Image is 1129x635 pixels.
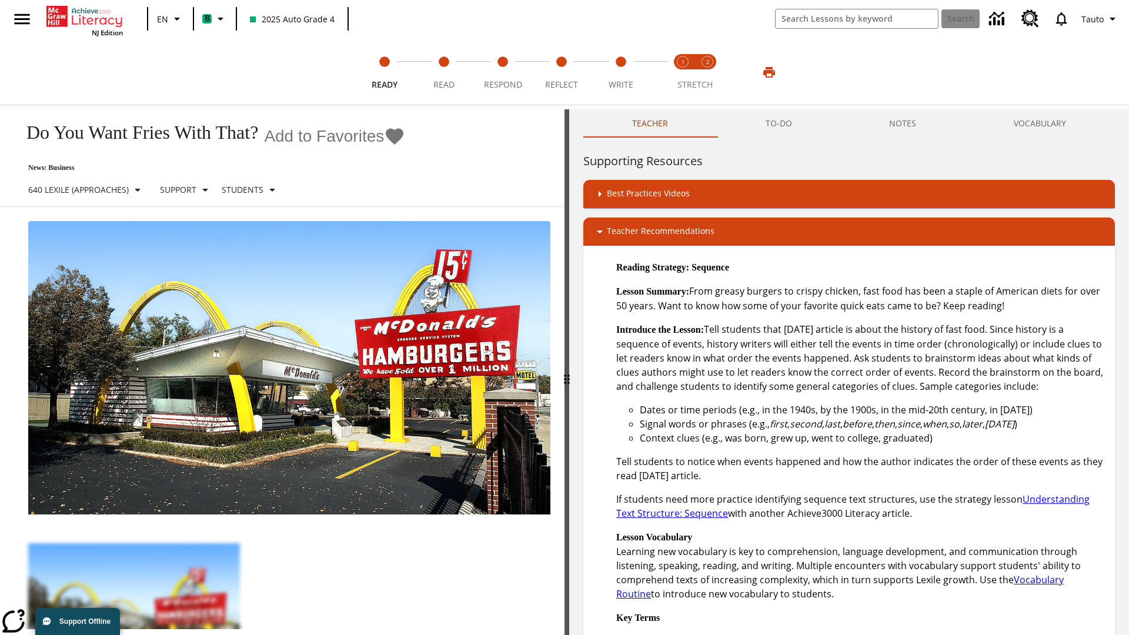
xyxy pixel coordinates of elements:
em: last [824,417,840,430]
a: Data Center [982,3,1014,35]
h6: Supporting Resources [583,152,1115,171]
em: then [874,417,895,430]
span: 2025 Auto Grade 4 [250,13,335,25]
button: Teacher [583,109,717,138]
span: Add to Favorites [264,127,384,146]
strong: Lesson Summary: [616,286,689,296]
p: From greasy burgers to crispy chicken, fast food has been a staple of American diets for over 50 ... [616,284,1105,313]
button: Ready step 1 of 5 [350,40,419,105]
span: Read [433,79,455,90]
span: Tauto [1081,13,1104,25]
span: Ready [372,79,398,90]
a: Resource Center, Will open in new tab [1014,3,1046,35]
button: Respond step 3 of 5 [469,40,537,105]
p: Best Practices Videos [607,187,690,201]
button: Print [750,62,788,83]
em: first [770,417,787,430]
p: If students need more practice identifying sequence text structures, use the strategy lesson with... [616,492,1105,520]
span: EN [157,13,168,25]
p: Teacher Recommendations [607,225,714,239]
li: Dates or time periods (e.g., in the 1940s, by the 1900s, in the mid-20th century, in [DATE]) [640,403,1105,417]
text: 1 [682,58,684,66]
div: Press Enter or Spacebar and then press right and left arrow keys to move the slider [564,109,569,635]
button: Reflect step 4 of 5 [527,40,596,105]
span: Support Offline [59,617,111,626]
strong: Sequence [692,262,729,272]
em: [DATE] [985,417,1014,430]
button: Support Offline [35,608,120,635]
p: News: Business [14,163,405,172]
span: B [205,11,210,26]
div: activity [569,109,1129,635]
strong: Introduce the Lesson: [616,325,704,335]
button: Scaffolds, Support [155,179,217,200]
p: Learning new vocabulary is key to comprehension, language development, and communication through ... [616,530,1105,601]
em: so [949,417,960,430]
button: Stretch Respond step 2 of 2 [690,40,724,105]
li: Signal words or phrases (e.g., , , , , , , , , , ) [640,417,1105,431]
input: search field [776,9,938,28]
div: Teacher Recommendations [583,218,1115,246]
button: Add to Favorites - Do You Want Fries With That? [264,126,405,146]
p: Tell students to notice when events happened and how the author indicates the order of these even... [616,454,1105,483]
button: Profile/Settings [1077,8,1124,29]
p: Support [160,183,196,196]
span: STRETCH [677,79,713,90]
strong: Lesson Vocabulary [616,532,692,542]
li: Context clues (e.g., was born, grew up, went to college, graduated) [640,431,1105,445]
em: second [790,417,822,430]
strong: Reading Strategy: [616,262,689,272]
h1: Do You Want Fries With That? [14,122,258,143]
text: 2 [706,58,709,66]
span: Write [609,79,633,90]
a: Notifications [1046,4,1077,34]
button: TO-DO [717,109,841,138]
p: 640 Lexile (Approaches) [28,183,129,196]
button: NOTES [841,109,966,138]
button: Open side menu [5,2,39,36]
em: when [923,417,947,430]
em: later [962,417,983,430]
button: Write step 5 of 5 [587,40,655,105]
p: Students [222,183,263,196]
button: Stretch Read step 1 of 2 [666,40,700,105]
div: Home [46,4,123,37]
strong: Key Terms [616,613,660,623]
div: Instructional Panel Tabs [583,109,1115,138]
span: NJ Edition [92,28,123,37]
button: Select Student [217,179,284,200]
em: since [897,417,920,430]
img: One of the first McDonald's stores, with the iconic red sign and golden arches. [28,221,550,515]
div: Best Practices Videos [583,180,1115,208]
p: Tell students that [DATE] article is about the history of fast food. Since history is a sequence ... [616,322,1105,393]
span: Reflect [545,79,578,90]
button: Language: EN, Select a language [152,8,189,29]
button: Boost Class color is mint green. Change class color [198,8,232,29]
span: Respond [484,79,522,90]
button: Read step 2 of 5 [409,40,477,105]
button: Select Lexile, 640 Lexile (Approaches) [24,179,149,200]
button: VOCABULARY [965,109,1115,138]
em: before [843,417,872,430]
